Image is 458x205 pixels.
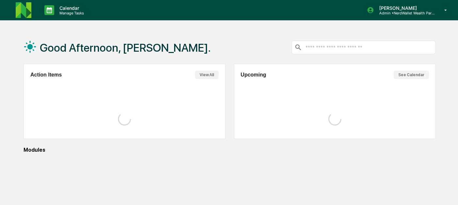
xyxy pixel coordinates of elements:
h2: Action Items [30,72,62,78]
h1: Good Afternoon, [PERSON_NAME]. [40,41,211,54]
p: [PERSON_NAME] [374,5,435,11]
h2: Upcoming [241,72,266,78]
button: See Calendar [394,71,429,79]
button: View All [195,71,219,79]
p: Admin • NerdWallet Wealth Partners [374,11,435,15]
div: Modules [24,147,436,153]
p: Manage Tasks [54,11,87,15]
p: Calendar [54,5,87,11]
img: logo [16,2,31,18]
